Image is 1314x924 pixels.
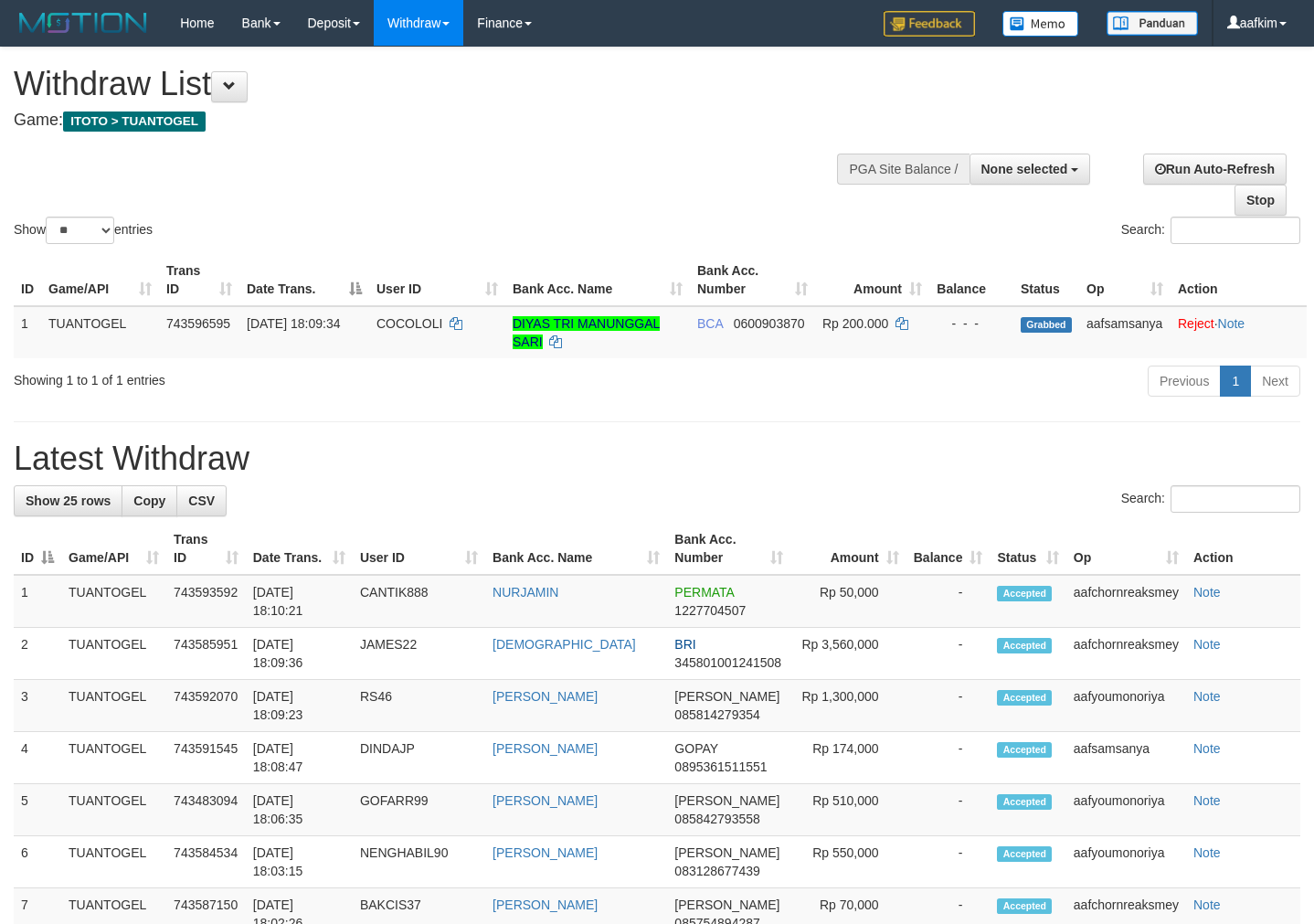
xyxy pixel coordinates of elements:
[14,217,153,244] label: Show entries
[1148,366,1221,397] a: Previous
[906,784,991,836] td: -
[14,784,61,836] td: 5
[822,316,888,331] span: Rp 200.000
[790,784,906,836] td: Rp 510,000
[353,523,485,575] th: User ID: activate to sort column ascending
[790,575,906,628] td: Rp 50,000
[41,306,159,358] td: TUANTOGEL
[674,741,717,756] span: GOPAY
[674,864,759,878] span: Copy 083128677439 to clipboard
[1193,845,1221,860] a: Note
[61,784,166,836] td: TUANTOGEL
[14,306,41,358] td: 1
[906,523,991,575] th: Balance: activate to sort column ascending
[1235,185,1287,216] a: Stop
[1143,154,1287,185] a: Run Auto-Refresh
[166,680,246,732] td: 743592070
[246,732,353,784] td: [DATE] 18:08:47
[990,523,1065,575] th: Status: activate to sort column ascending
[790,680,906,732] td: Rp 1,300,000
[14,9,153,37] img: MOTION_logo.png
[790,523,906,575] th: Amount: activate to sort column ascending
[14,364,534,389] div: Showing 1 to 1 of 1 entries
[929,254,1013,306] th: Balance
[513,316,660,349] a: DIYAS TRI MANUNGGAL SARI
[1066,732,1186,784] td: aafsamsanya
[493,689,598,704] a: [PERSON_NAME]
[1066,784,1186,836] td: aafyoumonoriya
[239,254,369,306] th: Date Trans.: activate to sort column descending
[674,707,759,722] span: Copy 085814279354 to clipboard
[1002,11,1079,37] img: Button%20Memo.svg
[376,316,442,331] span: COCOLOLI
[493,845,598,860] a: [PERSON_NAME]
[61,575,166,628] td: TUANTOGEL
[61,836,166,888] td: TUANTOGEL
[14,485,122,516] a: Show 25 rows
[176,485,227,516] a: CSV
[884,11,975,37] img: Feedback.jpg
[997,586,1052,601] span: Accepted
[815,254,929,306] th: Amount: activate to sort column ascending
[369,254,505,306] th: User ID: activate to sort column ascending
[997,742,1052,758] span: Accepted
[493,585,558,600] a: NURJAMIN
[1171,254,1307,306] th: Action
[1079,306,1171,358] td: aafsamsanya
[353,732,485,784] td: DINDAJP
[1107,11,1198,36] img: panduan.png
[997,794,1052,810] span: Accepted
[697,316,723,331] span: BCA
[493,793,598,808] a: [PERSON_NAME]
[674,793,779,808] span: [PERSON_NAME]
[1250,366,1300,397] a: Next
[353,628,485,680] td: JAMES22
[46,217,114,244] select: Showentries
[1066,680,1186,732] td: aafyoumonoriya
[906,575,991,628] td: -
[674,689,779,704] span: [PERSON_NAME]
[790,628,906,680] td: Rp 3,560,000
[674,897,779,912] span: [PERSON_NAME]
[1193,689,1221,704] a: Note
[674,812,759,826] span: Copy 085842793558 to clipboard
[790,836,906,888] td: Rp 550,000
[41,254,159,306] th: Game/API: activate to sort column ascending
[14,628,61,680] td: 2
[1193,585,1221,600] a: Note
[1193,793,1221,808] a: Note
[906,732,991,784] td: -
[790,732,906,784] td: Rp 174,000
[246,523,353,575] th: Date Trans.: activate to sort column ascending
[937,314,1006,333] div: - - -
[837,154,969,185] div: PGA Site Balance /
[63,112,206,132] span: ITOTO > TUANTOGEL
[1079,254,1171,306] th: Op: activate to sort column ascending
[1193,741,1221,756] a: Note
[14,575,61,628] td: 1
[61,732,166,784] td: TUANTOGEL
[997,846,1052,862] span: Accepted
[353,836,485,888] td: NENGHABIL90
[61,523,166,575] th: Game/API: activate to sort column ascending
[1220,366,1251,397] a: 1
[1193,897,1221,912] a: Note
[505,254,690,306] th: Bank Acc. Name: activate to sort column ascending
[1066,523,1186,575] th: Op: activate to sort column ascending
[1171,217,1300,244] input: Search:
[188,494,215,508] span: CSV
[1186,523,1300,575] th: Action
[61,628,166,680] td: TUANTOGEL
[1121,217,1300,244] label: Search:
[159,254,239,306] th: Trans ID: activate to sort column ascending
[1021,317,1072,333] span: Grabbed
[166,316,230,331] span: 743596595
[1178,316,1214,331] a: Reject
[1193,637,1221,652] a: Note
[246,628,353,680] td: [DATE] 18:09:36
[14,112,858,130] h4: Game:
[997,690,1052,706] span: Accepted
[166,732,246,784] td: 743591545
[1121,485,1300,513] label: Search:
[133,494,165,508] span: Copy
